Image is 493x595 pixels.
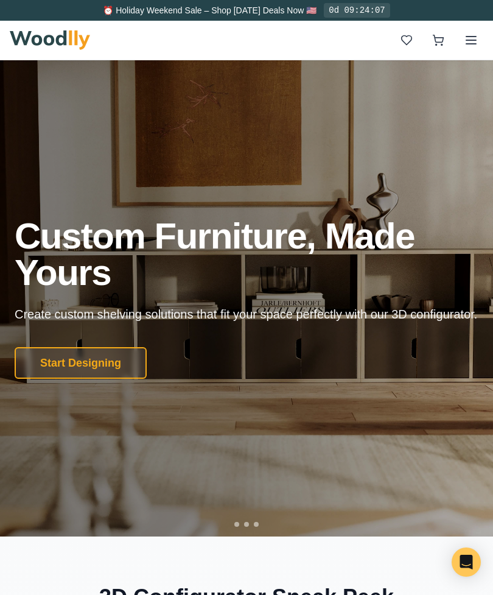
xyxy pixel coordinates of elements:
img: Woodlly [10,30,90,50]
h1: Custom Furniture, Made Yours [15,218,478,291]
p: Create custom shelving solutions that fit your space perfectly with our 3D configurator. [15,306,478,323]
span: ⏰ Holiday Weekend Sale – Shop [DATE] Deals Now 🇺🇸 [103,5,316,15]
div: 0d 09:24:07 [324,3,390,18]
button: Start Designing [15,347,147,379]
div: Open Intercom Messenger [452,547,481,577]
